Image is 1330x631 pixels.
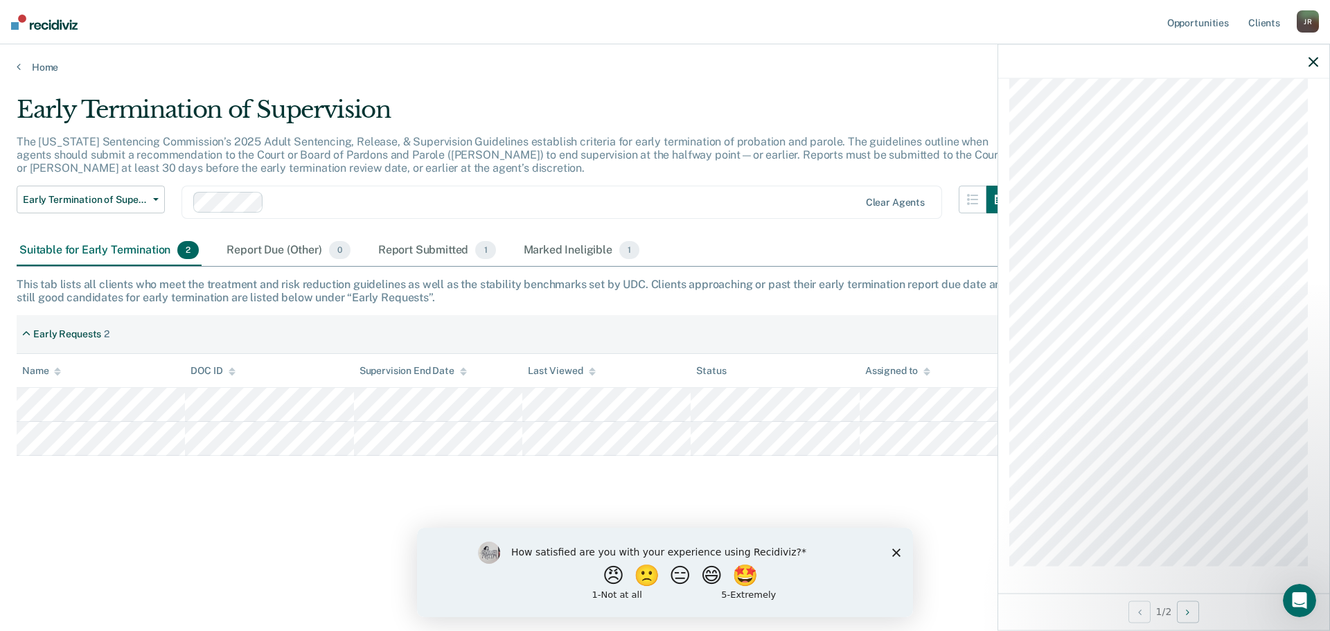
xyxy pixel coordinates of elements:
[104,328,109,340] div: 2
[865,365,930,377] div: Assigned to
[33,328,101,340] div: Early Requests
[375,235,499,266] div: Report Submitted
[190,365,235,377] div: DOC ID
[11,15,78,30] img: Recidiviz
[17,135,1002,175] p: The [US_STATE] Sentencing Commission’s 2025 Adult Sentencing, Release, & Supervision Guidelines e...
[17,235,202,266] div: Suitable for Early Termination
[177,241,199,259] span: 2
[17,96,1014,135] div: Early Termination of Supervision
[528,365,595,377] div: Last Viewed
[1128,601,1151,623] button: Previous Opportunity
[1283,584,1316,617] iframe: Intercom live chat
[696,365,726,377] div: Status
[475,241,495,259] span: 1
[1177,601,1199,623] button: Next Opportunity
[22,365,61,377] div: Name
[23,194,148,206] span: Early Termination of Supervision
[224,235,353,266] div: Report Due (Other)
[1297,10,1319,33] div: J R
[329,241,351,259] span: 0
[17,278,1313,304] div: This tab lists all clients who meet the treatment and risk reduction guidelines as well as the st...
[998,593,1329,630] div: 1 / 2
[619,241,639,259] span: 1
[521,235,643,266] div: Marked Ineligible
[360,365,467,377] div: Supervision End Date
[417,528,913,617] iframe: Survey by Kim from Recidiviz
[17,61,1313,73] a: Home
[866,197,925,208] div: Clear agents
